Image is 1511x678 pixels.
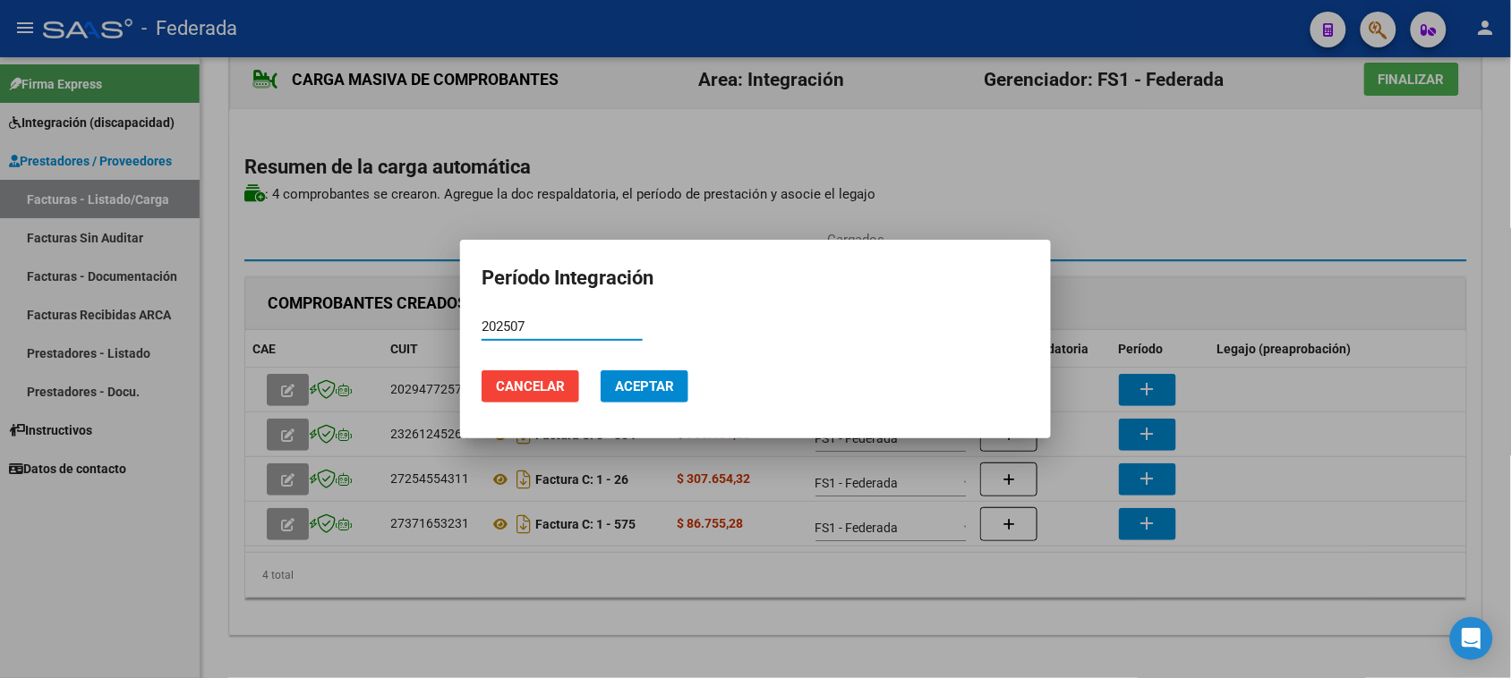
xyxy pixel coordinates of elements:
[482,261,1029,295] h2: Período Integración
[482,370,579,403] button: Cancelar
[496,378,565,394] span: Cancelar
[1450,617,1493,660] div: Open Intercom Messenger
[615,378,674,394] span: Aceptar
[601,370,688,403] button: Aceptar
